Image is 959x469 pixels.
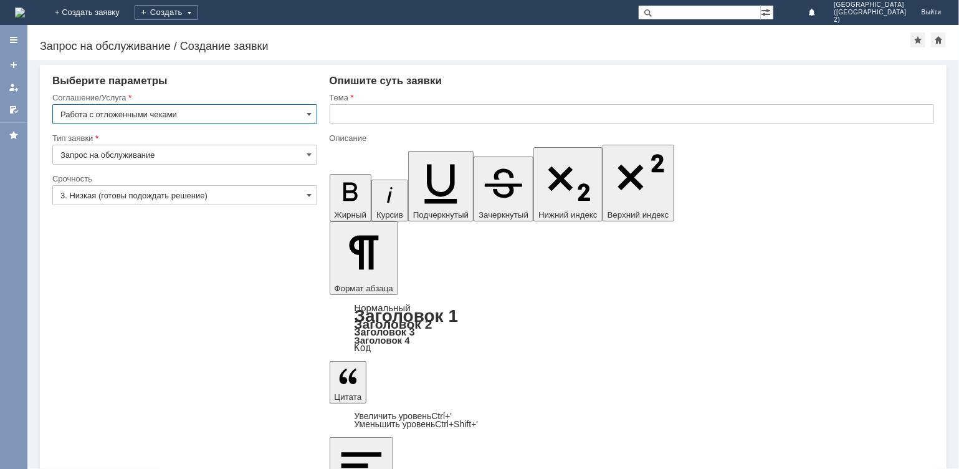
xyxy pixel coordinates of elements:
[474,157,533,221] button: Зачеркнутый
[4,100,24,120] a: Мои согласования
[40,40,910,52] div: Запрос на обслуживание / Создание заявки
[931,32,946,47] div: Сделать домашней страницей
[431,411,452,421] span: Ctrl+'
[608,210,669,220] span: Верхний индекс
[52,94,315,102] div: Соглашение/Услуга
[413,210,469,220] span: Подчеркнутый
[4,55,24,75] a: Создать заявку
[330,94,932,102] div: Тема
[330,361,367,404] button: Цитата
[330,412,935,428] div: Цитата
[603,145,674,221] button: Верхний индекс
[52,134,315,142] div: Тип заявки
[335,210,367,220] span: Жирный
[533,147,603,221] button: Нижний индекс
[355,411,452,421] a: Increase
[52,175,315,183] div: Срочность
[135,5,198,20] div: Создать
[834,16,906,24] span: 2)
[834,1,906,9] span: [GEOGRAPHIC_DATA]
[330,304,935,352] div: Формат абзаца
[4,77,24,97] a: Мои заявки
[335,392,362,402] span: Цитата
[52,75,168,87] span: Выберите параметры
[15,7,25,17] a: Перейти на домашнюю страницу
[355,335,410,346] a: Заголовок 4
[834,9,906,16] span: ([GEOGRAPHIC_DATA]
[355,342,371,354] a: Код
[355,317,432,331] a: Заголовок 2
[355,306,459,326] a: Заголовок 1
[761,6,773,17] span: Расширенный поиск
[330,174,372,221] button: Жирный
[538,210,598,220] span: Нижний индекс
[355,419,479,429] a: Decrease
[376,210,403,220] span: Курсив
[910,32,925,47] div: Добавить в избранное
[355,326,415,337] a: Заголовок 3
[435,419,478,429] span: Ctrl+Shift+'
[330,221,398,295] button: Формат абзаца
[330,75,442,87] span: Опишите суть заявки
[371,180,408,221] button: Курсив
[335,284,393,293] span: Формат абзаца
[15,7,25,17] img: logo
[479,210,528,220] span: Зачеркнутый
[330,134,932,142] div: Описание
[408,151,474,221] button: Подчеркнутый
[355,302,411,313] a: Нормальный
